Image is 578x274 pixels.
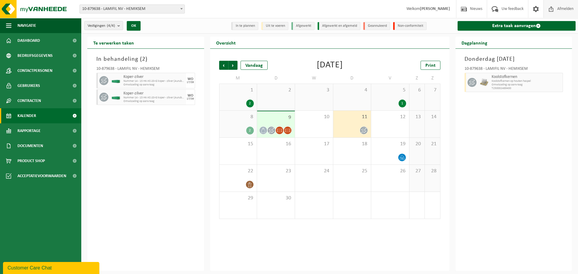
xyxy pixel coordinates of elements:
span: Koolstofkernen [492,75,561,79]
span: Koper-zilver [123,91,185,96]
span: 1 [222,87,254,94]
li: Afgewerkt en afgemeld [318,22,360,30]
span: 23 [260,168,292,174]
span: 20 [412,141,421,147]
span: Rapportage [17,123,41,138]
div: 1 [399,100,406,107]
span: Navigatie [17,18,36,33]
td: V [371,73,409,84]
count: (4/4) [107,24,115,28]
span: Product Shop [17,153,45,168]
span: Koper-zilver [123,75,185,79]
span: 10-879638 - LAMIFIL NV - HEMIKSEM [80,5,185,13]
td: Z [409,73,425,84]
span: Dashboard [17,33,40,48]
span: 15 [222,141,254,147]
span: Acceptatievoorwaarden [17,168,66,183]
span: Omwisseling op aanvraag [492,83,561,87]
h2: Te verwerken taken [87,37,140,48]
div: 2 [246,100,254,107]
span: Volgende [228,61,238,70]
span: 25 [336,168,368,174]
div: Vandaag [241,61,268,70]
span: 9 [260,114,292,121]
span: 21 [428,141,437,147]
span: 17 [298,141,330,147]
a: Print [421,61,440,70]
div: 17/09 [187,81,194,84]
h2: Dagplanning [455,37,493,48]
td: D [257,73,295,84]
span: 12 [374,114,406,120]
span: 5 [374,87,406,94]
span: T250002489400 [492,87,561,90]
span: Nummer 14 - 15 HK-XC-20-G koper - zilver (Aurubis Beerse) [123,96,185,100]
span: 8 [222,114,254,120]
strong: [PERSON_NAME] [420,7,450,11]
span: Koolstofkernen op houten haspel [492,79,561,83]
span: Vorige [219,61,228,70]
li: In te plannen [231,22,258,30]
button: OK [127,21,141,31]
span: 14 [428,114,437,120]
span: Contracten [17,93,41,108]
span: Kalender [17,108,36,123]
span: 7 [428,87,437,94]
div: [DATE] [317,61,343,70]
span: 6 [412,87,421,94]
span: 2 [260,87,292,94]
span: 29 [222,195,254,202]
li: Uit te voeren [261,22,288,30]
span: 11 [336,114,368,120]
span: Vestigingen [88,21,115,30]
span: Nummer 14 - 15 HK-XC-20-G koper - zilver (Aurubis Beerse) [123,79,185,83]
div: 10-879638 - LAMIFIL NV - HEMIKSEM [96,67,195,73]
span: 30 [260,195,292,202]
h3: Donderdag [DATE] [465,55,563,64]
button: Vestigingen(4/4) [84,21,123,30]
a: Extra taak aanvragen [458,21,576,31]
span: 19 [374,141,406,147]
span: Documenten [17,138,43,153]
img: HK-XC-20-GN-00 [111,79,120,83]
div: 10-879638 - LAMIFIL NV - HEMIKSEM [465,67,563,73]
li: Geannuleerd [363,22,390,30]
span: 22 [222,168,254,174]
span: 18 [336,141,368,147]
span: 16 [260,141,292,147]
td: W [295,73,333,84]
span: Print [425,63,436,68]
span: 27 [412,168,421,174]
li: Non-conformiteit [393,22,427,30]
h3: In behandeling ( ) [96,55,195,64]
span: 26 [374,168,406,174]
td: Z [425,73,440,84]
span: Omwisseling op aanvraag [123,83,185,87]
span: 2 [142,56,145,62]
span: 4 [336,87,368,94]
div: WO [188,77,193,81]
img: LP-PA-00000-WDN-11 [480,78,489,87]
li: Afgewerkt [291,22,315,30]
span: Gebruikers [17,78,40,93]
span: 28 [428,168,437,174]
iframe: chat widget [3,261,101,274]
span: 3 [298,87,330,94]
span: 24 [298,168,330,174]
span: Contactpersonen [17,63,52,78]
span: Omwisseling op aanvraag [123,100,185,103]
span: 13 [412,114,421,120]
td: M [219,73,257,84]
span: 10 [298,114,330,120]
h2: Overzicht [210,37,242,48]
div: WO [188,94,193,97]
img: HK-XC-20-GN-00 [111,95,120,100]
div: 2 [246,127,254,134]
div: 17/09 [187,97,194,100]
span: 10-879638 - LAMIFIL NV - HEMIKSEM [79,5,185,14]
span: Bedrijfsgegevens [17,48,53,63]
td: D [333,73,371,84]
